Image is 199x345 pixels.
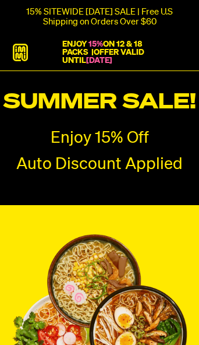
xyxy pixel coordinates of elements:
img: immi-logo.svg [12,44,29,61]
strong: OFFER VALID UNTIL [62,48,144,65]
strong: [DATE] [86,57,112,65]
span: 15% [88,40,103,48]
p: 15% SITEWIDE [DATE] SALE | Free U.S Shipping on Orders Over $60 [9,7,190,27]
p: ON 12 & 18 PACKS | [62,40,187,65]
p: Enjoy 15% Off [51,128,149,149]
strong: ENJOY [62,40,87,48]
span: Auto Discount Applied [16,156,183,172]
